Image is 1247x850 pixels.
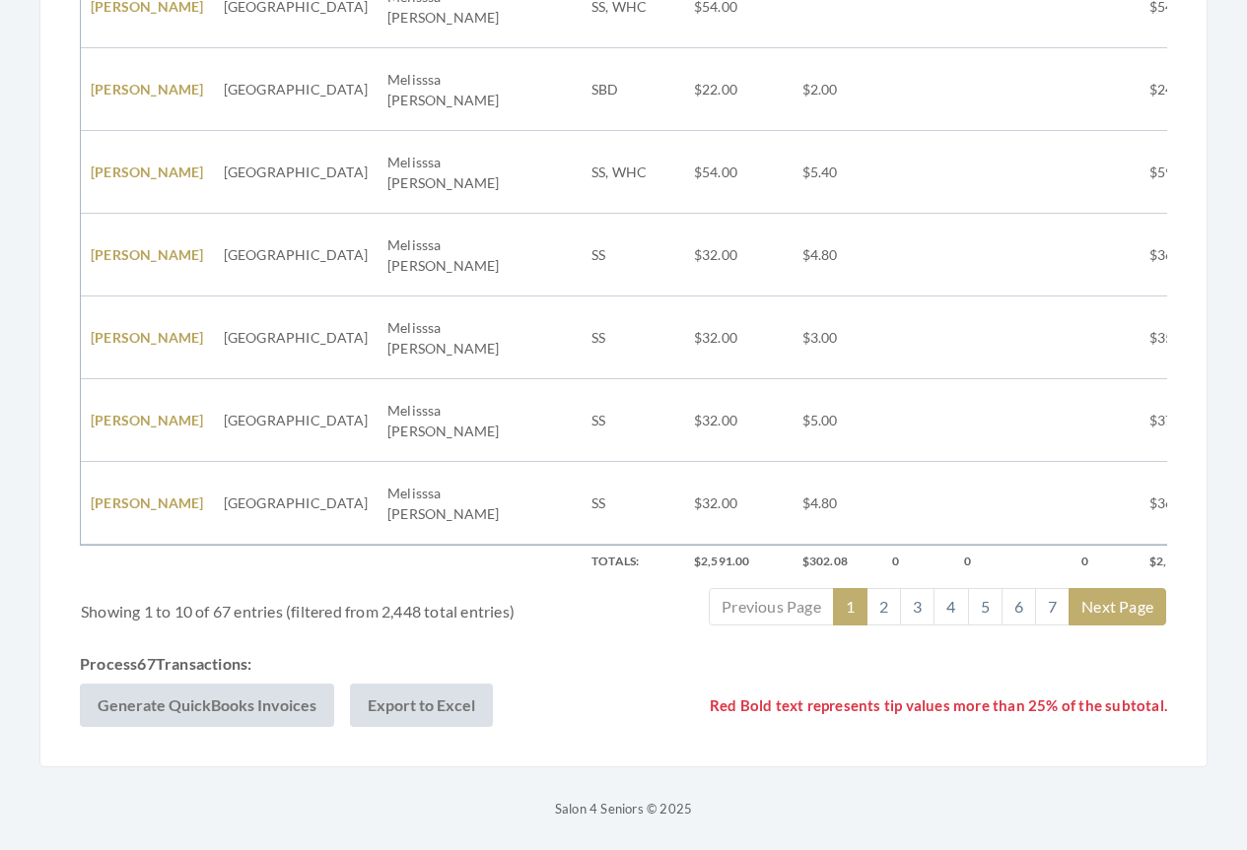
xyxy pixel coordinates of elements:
[710,694,1167,717] span: Red Bold text represents tip values more than 25% of the subtotal.
[582,379,684,462] td: SS
[793,379,882,462] td: $5.00
[793,48,882,131] td: $2.00
[378,296,510,379] td: Melisssa [PERSON_NAME]
[793,462,882,545] td: $4.80
[866,588,901,625] a: 2
[214,48,378,131] td: [GEOGRAPHIC_DATA]
[214,131,378,214] td: [GEOGRAPHIC_DATA]
[91,81,204,98] a: [PERSON_NAME]
[793,545,882,578] th: $302.08
[833,588,867,625] a: 1
[80,684,334,727] button: Generate QuickBooks Invoices
[91,163,204,180] a: [PERSON_NAME]
[214,379,378,462] td: [GEOGRAPHIC_DATA]
[1140,462,1225,545] td: $36.80
[582,296,684,379] td: SS
[684,214,793,296] td: $32.00
[91,329,204,346] a: [PERSON_NAME]
[1140,131,1225,214] td: $59.40
[1035,588,1070,625] a: 7
[378,214,510,296] td: Melisssa [PERSON_NAME]
[582,214,684,296] td: SS
[1140,48,1225,131] td: $24.00
[684,462,793,545] td: $32.00
[378,379,510,462] td: Melisssa [PERSON_NAME]
[582,131,684,214] td: SS, WHC
[214,214,378,296] td: [GEOGRAPHIC_DATA]
[378,131,510,214] td: Melisssa [PERSON_NAME]
[954,545,1071,578] th: 0
[582,48,684,131] td: SBD
[91,412,204,428] a: [PERSON_NAME]
[91,494,204,511] a: [PERSON_NAME]
[1002,588,1036,625] a: 6
[684,379,793,462] td: $32.00
[968,588,1003,625] a: 5
[934,588,968,625] a: 4
[81,586,533,623] div: Showing 1 to 10 of 67 entries (filtered from 2,448 total entries)
[900,588,935,625] a: 3
[1140,296,1225,379] td: $35.00
[793,214,882,296] td: $4.80
[793,296,882,379] td: $3.00
[1072,545,1140,578] th: 0
[582,462,684,545] td: SS
[1069,588,1166,625] a: Next Page
[80,652,251,676] span: Process Transactions:
[378,48,510,131] td: Melisssa [PERSON_NAME]
[350,684,493,727] button: Export to Excel
[214,462,378,545] td: [GEOGRAPHIC_DATA]
[1140,214,1225,296] td: $36.80
[684,545,793,578] th: $2,591.00
[684,48,793,131] td: $22.00
[39,797,1208,820] p: Salon 4 Seniors © 2025
[137,654,155,673] span: 67
[793,131,882,214] td: $5.40
[1140,545,1225,578] th: $2,893.08
[882,545,954,578] th: 0
[214,296,378,379] td: [GEOGRAPHIC_DATA]
[1140,379,1225,462] td: $37.00
[684,131,793,214] td: $54.00
[684,296,793,379] td: $32.00
[91,246,204,263] a: [PERSON_NAME]
[591,554,639,568] strong: Totals:
[378,462,510,545] td: Melisssa [PERSON_NAME]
